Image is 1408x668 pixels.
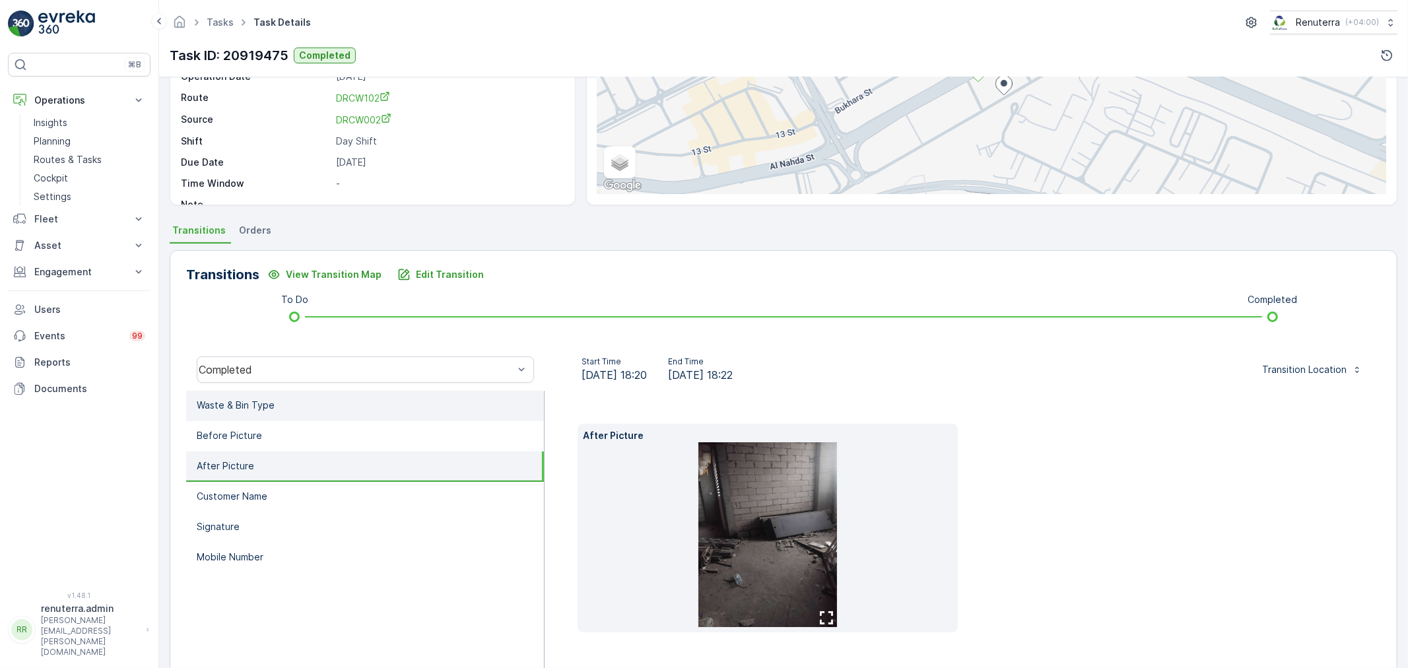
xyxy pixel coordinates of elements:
button: Engagement [8,259,151,285]
button: Edit Transition [389,264,492,285]
span: Orders [239,224,271,237]
p: renuterra.admin [41,602,140,615]
p: [DATE] [336,156,561,169]
button: Operations [8,87,151,114]
p: Renuterra [1296,16,1340,29]
a: Insights [28,114,151,132]
button: Completed [294,48,356,63]
p: Edit Transition [416,268,484,281]
span: v 1.48.1 [8,591,151,599]
a: Open this area in Google Maps (opens a new window) [601,177,644,194]
a: Users [8,296,151,323]
a: Routes & Tasks [28,150,151,169]
a: Tasks [207,17,234,28]
p: Asset [34,239,124,252]
p: Day Shift [336,135,561,148]
p: ( +04:00 ) [1345,17,1379,28]
p: Fleet [34,213,124,226]
a: Cockpit [28,169,151,187]
p: Insights [34,116,67,129]
p: Signature [197,520,240,533]
p: Shift [181,135,331,148]
p: Task ID: 20919475 [170,46,288,65]
span: DRCW102 [336,92,390,104]
p: To Do [281,293,308,306]
div: RR [11,619,32,640]
p: ⌘B [128,59,141,70]
a: Settings [28,187,151,206]
p: View Transition Map [286,268,382,281]
p: Planning [34,135,71,148]
button: Transition Location [1254,359,1370,380]
a: Planning [28,132,151,150]
img: 65aa09dd7dd143469c5b286e689795de.jpg [698,442,837,627]
p: 99 [132,331,143,341]
p: Before Picture [197,429,262,442]
a: Reports [8,349,151,376]
p: Users [34,303,145,316]
p: Reports [34,356,145,369]
p: Events [34,329,121,343]
p: Completed [299,49,351,62]
p: Routes & Tasks [34,153,102,166]
a: DRCW102 [336,91,561,105]
p: - [336,177,561,190]
p: Transitions [186,265,259,284]
p: End Time [668,356,733,367]
p: Route [181,91,331,105]
p: Settings [34,190,71,203]
p: Start Time [582,356,647,367]
p: Cockpit [34,172,68,185]
p: After Picture [583,429,953,442]
span: [DATE] 18:22 [668,367,733,383]
span: Transitions [172,224,226,237]
p: Completed [1248,293,1297,306]
button: RRrenuterra.admin[PERSON_NAME][EMAIL_ADDRESS][PERSON_NAME][DOMAIN_NAME] [8,602,151,657]
a: Homepage [172,20,187,31]
img: logo_light-DOdMpM7g.png [38,11,95,37]
span: [DATE] 18:20 [582,367,647,383]
button: Renuterra(+04:00) [1270,11,1397,34]
img: Screenshot_2024-07-26_at_13.33.01.png [1270,15,1291,30]
p: Engagement [34,265,124,279]
p: Time Window [181,177,331,190]
button: Fleet [8,206,151,232]
p: Source [181,113,331,127]
p: Customer Name [197,490,267,503]
a: Layers [605,148,634,177]
p: Waste & Bin Type [197,399,275,412]
p: Operations [34,94,124,107]
a: Documents [8,376,151,402]
img: Google [601,177,644,194]
a: DRCW002 [336,113,561,127]
span: Task Details [251,16,314,29]
button: Asset [8,232,151,259]
p: - [336,198,561,211]
p: Note [181,198,331,211]
p: Mobile Number [197,551,263,564]
p: Transition Location [1262,363,1347,376]
span: DRCW002 [336,114,391,125]
p: [PERSON_NAME][EMAIL_ADDRESS][PERSON_NAME][DOMAIN_NAME] [41,615,140,657]
img: logo [8,11,34,37]
div: Completed [199,364,514,376]
p: Documents [34,382,145,395]
p: Due Date [181,156,331,169]
a: Events99 [8,323,151,349]
button: View Transition Map [259,264,389,285]
p: After Picture [197,459,254,473]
